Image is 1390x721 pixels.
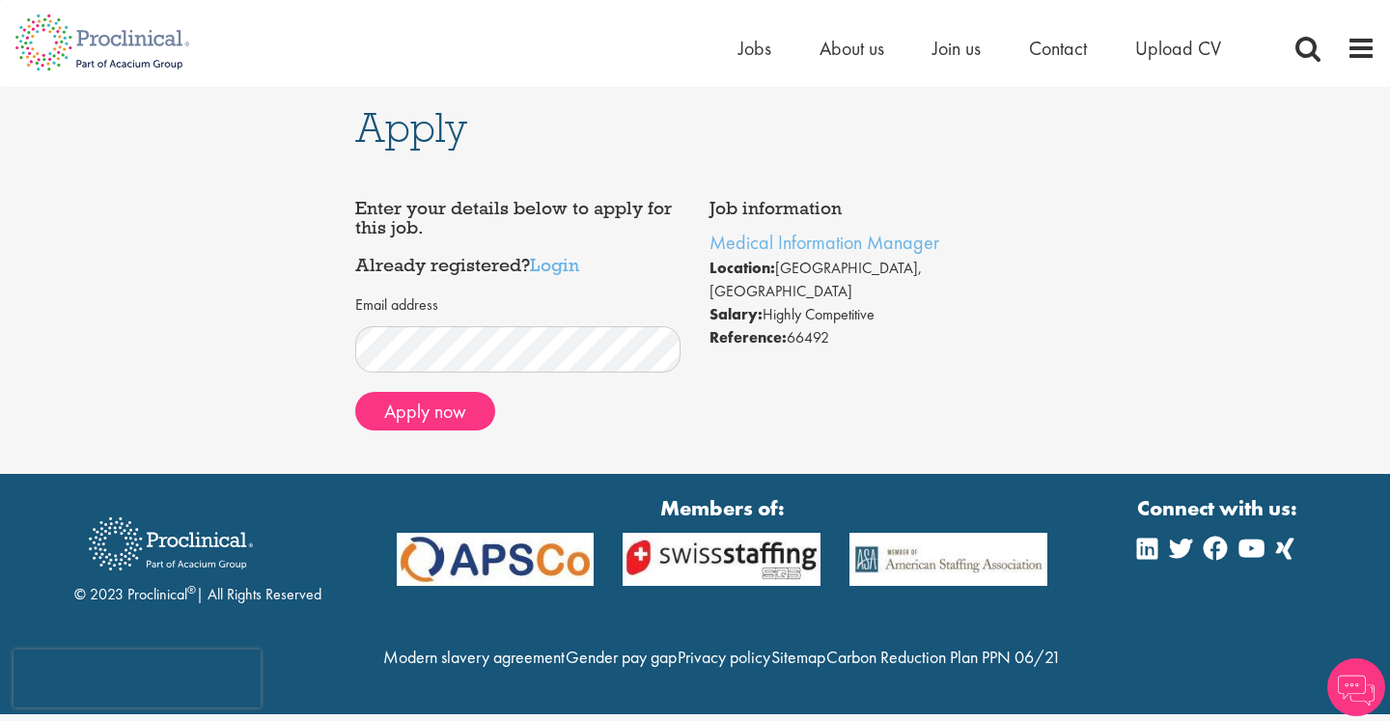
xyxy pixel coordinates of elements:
label: Email address [355,294,438,317]
a: Join us [932,36,981,61]
li: Highly Competitive [709,303,1036,326]
li: 66492 [709,326,1036,349]
span: Apply [355,101,467,153]
iframe: reCAPTCHA [14,650,261,707]
button: Apply now [355,392,495,430]
li: [GEOGRAPHIC_DATA], [GEOGRAPHIC_DATA] [709,257,1036,303]
img: Proclinical Recruitment [74,504,267,584]
a: Gender pay gap [566,646,677,668]
a: Modern slavery agreement [383,646,565,668]
h4: Enter your details below to apply for this job. Already registered? [355,199,681,275]
img: Chatbot [1327,658,1385,716]
h4: Job information [709,199,1036,218]
sup: ® [187,582,196,597]
strong: Reference: [709,327,787,347]
a: About us [820,36,884,61]
a: Sitemap [771,646,825,668]
strong: Connect with us: [1137,493,1301,523]
div: © 2023 Proclinical | All Rights Reserved [74,503,321,606]
a: Login [530,253,579,276]
a: Medical Information Manager [709,230,939,255]
a: Jobs [738,36,771,61]
strong: Members of: [397,493,1048,523]
img: APSCo [382,533,609,585]
a: Contact [1029,36,1087,61]
a: Upload CV [1135,36,1221,61]
img: APSCo [835,533,1062,585]
a: Privacy policy [678,646,770,668]
strong: Location: [709,258,775,278]
a: Carbon Reduction Plan PPN 06/21 [826,646,1061,668]
img: APSCo [608,533,835,585]
strong: Salary: [709,304,763,324]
